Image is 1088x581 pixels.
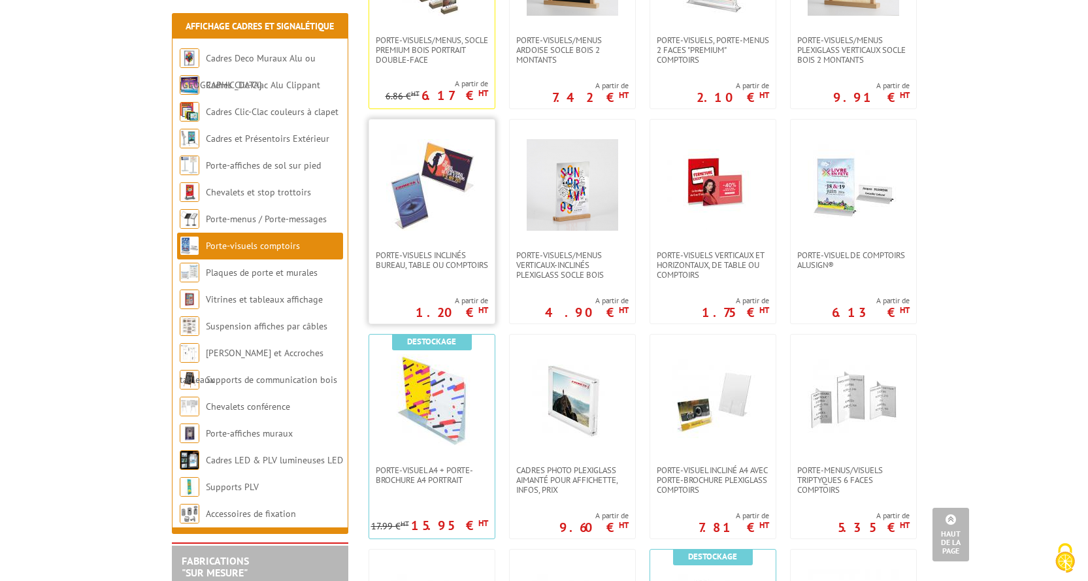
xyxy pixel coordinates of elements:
[552,93,629,101] p: 7.42 €
[832,295,910,306] span: A partir de
[516,465,629,495] span: Cadres photo Plexiglass aimanté pour affichette, infos, prix
[206,133,329,144] a: Cadres et Présentoirs Extérieur
[376,465,488,485] span: Porte-Visuel A4 + Porte-brochure A4 portrait
[206,320,327,332] a: Suspension affiches par câbles
[702,295,769,306] span: A partir de
[180,209,199,229] img: Porte-menus / Porte-messages
[759,90,769,101] sup: HT
[791,250,916,270] a: Porte-visuel de comptoirs AluSign®
[688,551,737,562] b: Destockage
[650,250,776,280] a: Porte-visuels verticaux et horizontaux, de table ou comptoirs
[180,156,199,175] img: Porte-affiches de sol sur pied
[180,316,199,336] img: Suspension affiches par câbles
[206,186,311,198] a: Chevalets et stop trottoirs
[619,305,629,316] sup: HT
[650,35,776,65] a: Porte-visuels, Porte-menus 2 faces "Premium" comptoirs
[180,129,199,148] img: Cadres et Présentoirs Extérieur
[559,510,629,521] span: A partir de
[1042,537,1088,581] button: Cookies (fenêtre modale)
[180,450,199,470] img: Cadres LED & PLV lumineuses LED
[650,465,776,495] a: Porte-visuel incliné A4 avec porte-brochure plexiglass comptoirs
[797,465,910,495] span: Porte-menus/visuels triptyques 6 faces comptoirs
[667,354,759,446] img: Porte-visuel incliné A4 avec porte-brochure plexiglass comptoirs
[376,35,488,65] span: PORTE-VISUELS/MENUS, SOCLE PREMIUM BOIS PORTRAIT DOUBLE-FACE
[180,48,199,68] img: Cadres Deco Muraux Alu ou Bois
[516,250,629,280] span: Porte-Visuels/Menus verticaux-inclinés plexiglass socle bois
[702,308,769,316] p: 1.75 €
[369,35,495,65] a: PORTE-VISUELS/MENUS, SOCLE PREMIUM BOIS PORTRAIT DOUBLE-FACE
[180,397,199,416] img: Chevalets conférence
[180,477,199,497] img: Supports PLV
[182,554,249,579] a: FABRICATIONS"Sur Mesure"
[619,90,629,101] sup: HT
[206,240,300,252] a: Porte-visuels comptoirs
[376,250,488,270] span: Porte-visuels inclinés bureau, table ou comptoirs
[386,78,488,89] span: A partir de
[416,295,488,306] span: A partir de
[791,35,916,65] a: Porte-Visuels/Menus Plexiglass Verticaux Socle Bois 2 Montants
[180,347,323,386] a: [PERSON_NAME] et Accroches tableaux
[180,102,199,122] img: Cadres Clic-Clac couleurs à clapet
[697,93,769,101] p: 2.10 €
[401,519,409,528] sup: HT
[791,465,916,495] a: Porte-menus/visuels triptyques 6 faces comptoirs
[552,80,629,91] span: A partir de
[206,481,259,493] a: Supports PLV
[407,336,456,347] b: Destockage
[180,182,199,202] img: Chevalets et stop trottoirs
[180,423,199,443] img: Porte-affiches muraux
[180,290,199,309] img: Vitrines et tableaux affichage
[180,263,199,282] img: Plaques de porte et murales
[1049,542,1081,574] img: Cookies (fenêtre modale)
[657,35,769,65] span: Porte-visuels, Porte-menus 2 faces "Premium" comptoirs
[619,520,629,531] sup: HT
[510,465,635,495] a: Cadres photo Plexiglass aimanté pour affichette, infos, prix
[206,267,318,278] a: Plaques de porte et murales
[369,465,495,485] a: Porte-Visuel A4 + Porte-brochure A4 portrait
[386,354,478,446] img: Porte-Visuel A4 + Porte-brochure A4 portrait
[421,91,488,99] p: 6.17 €
[478,305,488,316] sup: HT
[759,520,769,531] sup: HT
[206,401,290,412] a: Chevalets conférence
[699,510,769,521] span: A partir de
[510,35,635,65] a: Porte-Visuels/Menus ARDOISE Socle Bois 2 Montants
[206,159,321,171] a: Porte-affiches de sol sur pied
[206,508,296,520] a: Accessoires de fixation
[411,89,420,98] sup: HT
[527,354,618,446] img: Cadres photo Plexiglass aimanté pour affichette, infos, prix
[900,90,910,101] sup: HT
[206,374,337,386] a: Supports de communication bois
[900,305,910,316] sup: HT
[657,250,769,280] span: Porte-visuels verticaux et horizontaux, de table ou comptoirs
[833,80,910,91] span: A partir de
[386,139,478,231] img: Porte-visuels inclinés bureau, table ou comptoirs
[667,139,759,231] img: Porte-visuels verticaux et horizontaux, de table ou comptoirs
[411,522,488,529] p: 15.95 €
[657,465,769,495] span: Porte-visuel incliné A4 avec porte-brochure plexiglass comptoirs
[832,308,910,316] p: 6.13 €
[699,523,769,531] p: 7.81 €
[371,522,409,531] p: 17.99 €
[369,250,495,270] a: Porte-visuels inclinés bureau, table ou comptoirs
[808,354,899,446] img: Porte-menus/visuels triptyques 6 faces comptoirs
[186,20,334,32] a: Affichage Cadres et Signalétique
[932,508,969,561] a: Haut de la page
[206,106,338,118] a: Cadres Clic-Clac couleurs à clapet
[180,236,199,256] img: Porte-visuels comptoirs
[510,250,635,280] a: Porte-Visuels/Menus verticaux-inclinés plexiglass socle bois
[838,510,910,521] span: A partir de
[206,79,320,91] a: Cadres Clic-Clac Alu Clippant
[559,523,629,531] p: 9.60 €
[206,293,323,305] a: Vitrines et tableaux affichage
[545,295,629,306] span: A partir de
[527,139,618,231] img: Porte-Visuels/Menus verticaux-inclinés plexiglass socle bois
[900,520,910,531] sup: HT
[416,308,488,316] p: 1.20 €
[478,518,488,529] sup: HT
[697,80,769,91] span: A partir de
[838,523,910,531] p: 5.35 €
[206,213,327,225] a: Porte-menus / Porte-messages
[180,52,316,91] a: Cadres Deco Muraux Alu ou [GEOGRAPHIC_DATA]
[206,427,293,439] a: Porte-affiches muraux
